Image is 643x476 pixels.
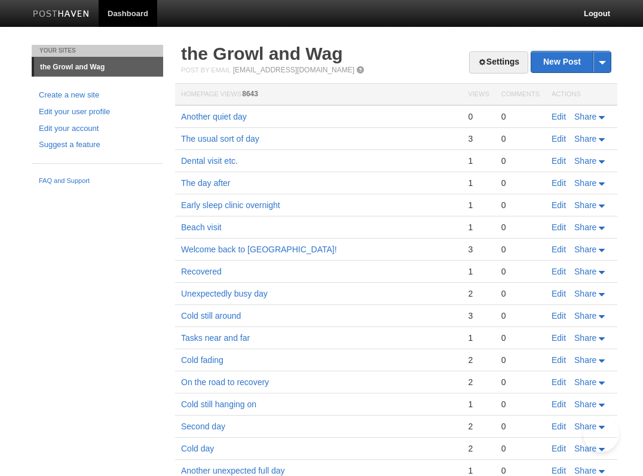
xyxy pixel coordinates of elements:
a: Recovered [181,267,222,276]
span: Share [574,112,596,121]
a: Second day [181,422,225,431]
div: 1 [468,178,489,188]
a: Cold still hanging on [181,399,256,409]
a: Tasks near and far [181,333,250,343]
a: Suggest a feature [39,139,156,151]
div: 1 [468,222,489,233]
a: Edit [552,333,566,343]
iframe: Help Scout Beacon - Open [583,416,619,452]
div: 2 [468,377,489,387]
span: Share [574,156,596,166]
a: Another unexpected full day [181,466,285,475]
div: 0 [501,222,540,233]
a: Edit [552,200,566,210]
span: Share [574,333,596,343]
span: Share [574,200,596,210]
a: FAQ and Support [39,176,156,187]
span: Share [574,422,596,431]
div: 1 [468,465,489,476]
th: Actions [546,84,617,106]
a: Edit [552,178,566,188]
a: Another quiet day [181,112,247,121]
a: Edit [552,444,566,453]
div: 1 [468,200,489,210]
div: 0 [501,244,540,255]
div: 0 [501,155,540,166]
span: Share [574,399,596,409]
div: 1 [468,332,489,343]
div: 0 [468,111,489,122]
a: Edit [552,355,566,365]
th: Views [462,84,495,106]
img: Posthaven-bar [33,10,90,19]
span: Share [574,222,596,232]
div: 2 [468,355,489,365]
a: Beach visit [181,222,222,232]
a: On the road to recovery [181,377,269,387]
a: Edit [552,311,566,321]
span: Share [574,134,596,144]
div: 3 [468,244,489,255]
div: 0 [501,332,540,343]
a: Edit [552,267,566,276]
a: Early sleep clinic overnight [181,200,280,210]
div: 0 [501,443,540,454]
a: Unexpectedly busy day [181,289,268,298]
a: Cold day [181,444,214,453]
span: Share [574,178,596,188]
div: 3 [468,133,489,144]
a: The day after [181,178,231,188]
a: Edit [552,222,566,232]
a: the Growl and Wag [34,57,163,77]
div: 2 [468,421,489,432]
a: Edit [552,112,566,121]
div: 0 [501,377,540,387]
div: 0 [501,200,540,210]
a: Dental visit etc. [181,156,238,166]
a: New Post [531,51,611,72]
span: Share [574,267,596,276]
a: Edit [552,156,566,166]
span: Share [574,377,596,387]
li: Your Sites [32,45,163,57]
span: Share [574,355,596,365]
th: Comments [495,84,546,106]
div: 0 [501,266,540,277]
a: Edit your account [39,123,156,135]
div: 0 [501,421,540,432]
a: Cold fading [181,355,223,365]
div: 0 [501,288,540,299]
a: Create a new site [39,89,156,102]
a: the Growl and Wag [181,44,343,63]
a: [EMAIL_ADDRESS][DOMAIN_NAME] [233,66,354,74]
span: Share [574,466,596,475]
div: 1 [468,266,489,277]
span: Post by Email [181,66,231,74]
span: Share [574,444,596,453]
span: Share [574,311,596,321]
div: 0 [501,178,540,188]
div: 0 [501,399,540,410]
div: 0 [501,465,540,476]
div: 2 [468,443,489,454]
div: 2 [468,288,489,299]
a: Edit [552,399,566,409]
span: Share [574,289,596,298]
div: 0 [501,111,540,122]
div: 1 [468,155,489,166]
a: Edit [552,289,566,298]
div: 3 [468,310,489,321]
a: Edit [552,245,566,254]
a: Edit [552,377,566,387]
span: Share [574,245,596,254]
div: 0 [501,355,540,365]
a: Edit [552,134,566,144]
a: Edit [552,466,566,475]
a: Welcome back to [GEOGRAPHIC_DATA]! [181,245,337,254]
div: 1 [468,399,489,410]
a: Cold still around [181,311,241,321]
a: Settings [469,51,528,74]
th: Homepage Views [175,84,462,106]
a: Edit [552,422,566,431]
div: 0 [501,310,540,321]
